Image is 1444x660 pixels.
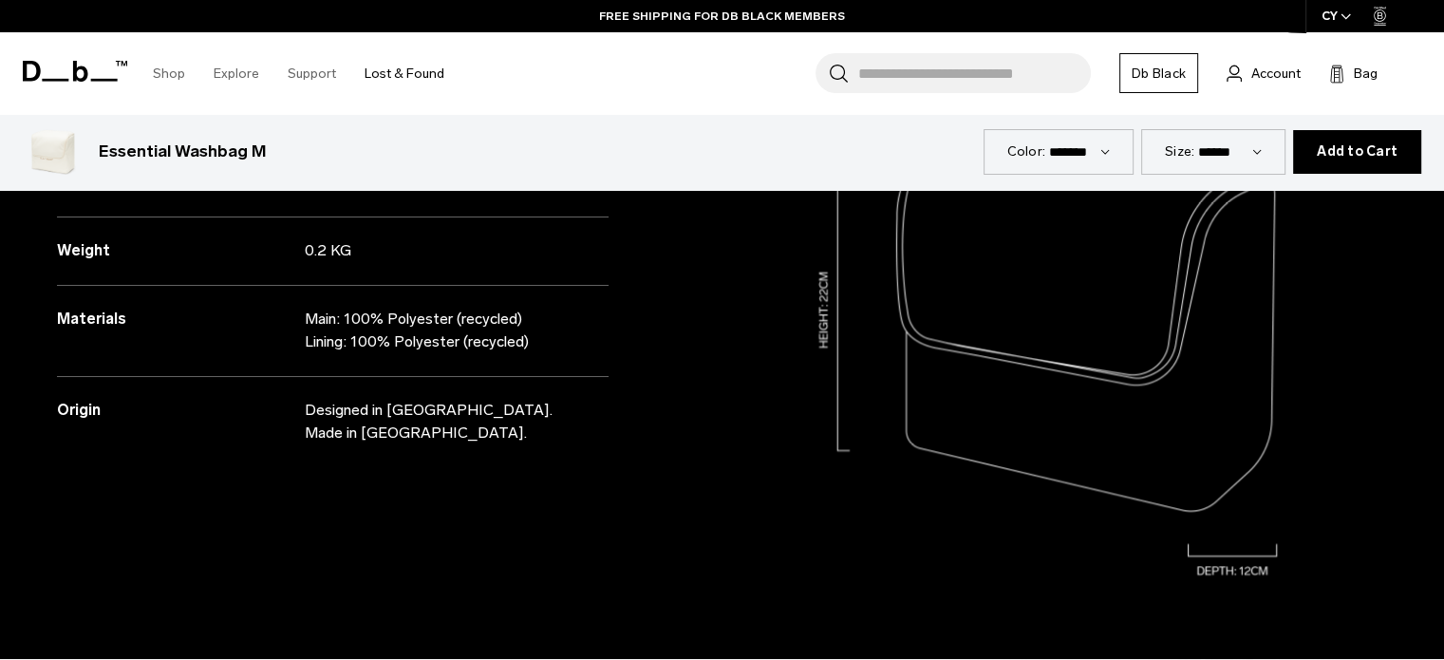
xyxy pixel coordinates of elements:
[305,399,580,444] p: Designed in [GEOGRAPHIC_DATA]. Made in [GEOGRAPHIC_DATA].
[1007,141,1046,161] label: Color:
[305,239,580,262] p: 0.2 KG
[1354,64,1378,84] span: Bag
[57,308,305,330] h3: Materials
[139,32,459,115] nav: Main Navigation
[1293,130,1421,174] button: Add to Cart
[1317,144,1397,160] span: Add to Cart
[288,40,336,107] a: Support
[57,399,305,422] h3: Origin
[99,140,267,164] h3: Essential Washbag M
[1251,64,1301,84] span: Account
[1329,62,1378,85] button: Bag
[365,40,444,107] a: Lost & Found
[214,40,259,107] a: Explore
[1165,141,1194,161] label: Size:
[57,239,305,262] h3: Weight
[1119,53,1198,93] a: Db Black
[599,8,845,25] a: FREE SHIPPING FOR DB BLACK MEMBERS
[153,40,185,107] a: Shop
[305,308,580,353] p: Main: 100% Polyester (recycled) Lining: 100% Polyester (recycled)
[23,122,84,182] img: Essential Washbag M Oatmilk
[1227,62,1301,85] a: Account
